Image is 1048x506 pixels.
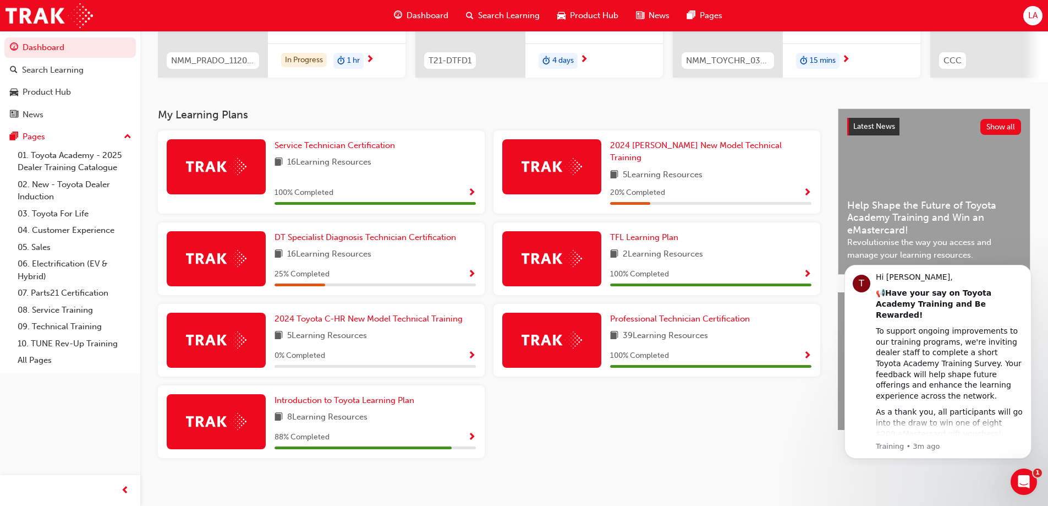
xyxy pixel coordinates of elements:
[124,130,131,144] span: up-icon
[23,108,43,121] div: News
[803,186,811,200] button: Show Progress
[186,331,246,349] img: Trak
[468,268,476,281] button: Show Progress
[610,268,669,281] span: 100 % Completed
[13,176,136,205] a: 02. New - Toyota Dealer Induction
[6,3,93,28] img: Trak
[23,86,71,99] div: Product Hub
[4,60,136,80] a: Search Learning
[13,318,136,335] a: 09. Technical Training
[548,4,627,27] a: car-iconProduct Hub
[287,248,371,262] span: 16 Learning Resources
[275,156,283,170] span: book-icon
[13,205,136,222] a: 03. Toyota For Life
[610,231,683,244] a: TFL Learning Plan
[275,329,283,343] span: book-icon
[275,232,456,242] span: DT Specialist Diagnosis Technician Certification
[610,314,750,324] span: Professional Technician Certification
[468,270,476,280] span: Show Progress
[10,110,18,120] span: news-icon
[803,349,811,363] button: Show Progress
[186,250,246,267] img: Trak
[1011,469,1037,495] iframe: Intercom live chat
[853,122,895,131] span: Latest News
[275,248,283,262] span: book-icon
[610,248,618,262] span: book-icon
[10,43,18,53] span: guage-icon
[687,9,695,23] span: pages-icon
[610,313,754,325] a: Professional Technician Certification
[468,186,476,200] button: Show Progress
[23,130,45,143] div: Pages
[552,55,574,67] span: 4 days
[468,431,476,444] button: Show Progress
[275,314,463,324] span: 2024 Toyota C-HR New Model Technical Training
[457,4,548,27] a: search-iconSearch Learning
[13,239,136,256] a: 05. Sales
[468,433,476,443] span: Show Progress
[275,411,283,425] span: book-icon
[610,329,618,343] span: book-icon
[10,132,18,142] span: pages-icon
[557,9,566,23] span: car-icon
[570,9,618,22] span: Product Hub
[13,302,136,319] a: 08. Service Training
[623,248,703,262] span: 2 Learning Resources
[800,54,808,68] span: duration-icon
[13,285,136,302] a: 07. Parts21 Certification
[847,199,1021,237] span: Help Shape the Future of Toyota Academy Training and Win an eMastercard!
[803,270,811,280] span: Show Progress
[275,431,330,444] span: 88 % Completed
[522,158,582,175] img: Trak
[366,55,374,65] span: next-icon
[610,232,678,242] span: TFL Learning Plan
[610,350,669,362] span: 100 % Completed
[287,329,367,343] span: 5 Learning Resources
[275,313,467,325] a: 2024 Toyota C-HR New Model Technical Training
[4,35,136,127] button: DashboardSearch LearningProduct HubNews
[610,140,782,163] span: 2024 [PERSON_NAME] New Model Technical Training
[275,350,325,362] span: 0 % Completed
[466,9,474,23] span: search-icon
[847,236,1021,261] span: Revolutionise the way you access and manage your learning resources.
[121,484,129,498] span: prev-icon
[13,147,136,176] a: 01. Toyota Academy - 2025 Dealer Training Catalogue
[478,9,540,22] span: Search Learning
[636,9,644,23] span: news-icon
[4,105,136,125] a: News
[337,54,345,68] span: duration-icon
[171,55,255,67] span: NMM_PRADO_112024_MODULE_2
[623,168,703,182] span: 5 Learning Resources
[810,55,836,67] span: 15 mins
[610,139,811,164] a: 2024 [PERSON_NAME] New Model Technical Training
[1023,6,1042,25] button: LA
[22,64,84,77] div: Search Learning
[700,9,722,22] span: Pages
[13,255,136,285] a: 06. Electrification (EV & Hybrid)
[842,55,850,65] span: next-icon
[186,158,246,175] img: Trak
[468,188,476,198] span: Show Progress
[10,88,18,97] span: car-icon
[522,250,582,267] img: Trak
[542,54,550,68] span: duration-icon
[10,66,18,75] span: search-icon
[4,127,136,147] button: Pages
[468,349,476,363] button: Show Progress
[838,108,1030,275] a: Latest NewsShow allHelp Shape the Future of Toyota Academy Training and Win an eMastercard!Revolu...
[980,119,1022,135] button: Show all
[522,331,582,349] img: Trak
[1028,9,1038,22] span: LA
[347,55,360,67] span: 1 hr
[275,395,414,405] span: Introduction to Toyota Learning Plan
[13,335,136,352] a: 10. TUNE Rev-Up Training
[275,187,333,199] span: 100 % Completed
[287,411,367,425] span: 8 Learning Resources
